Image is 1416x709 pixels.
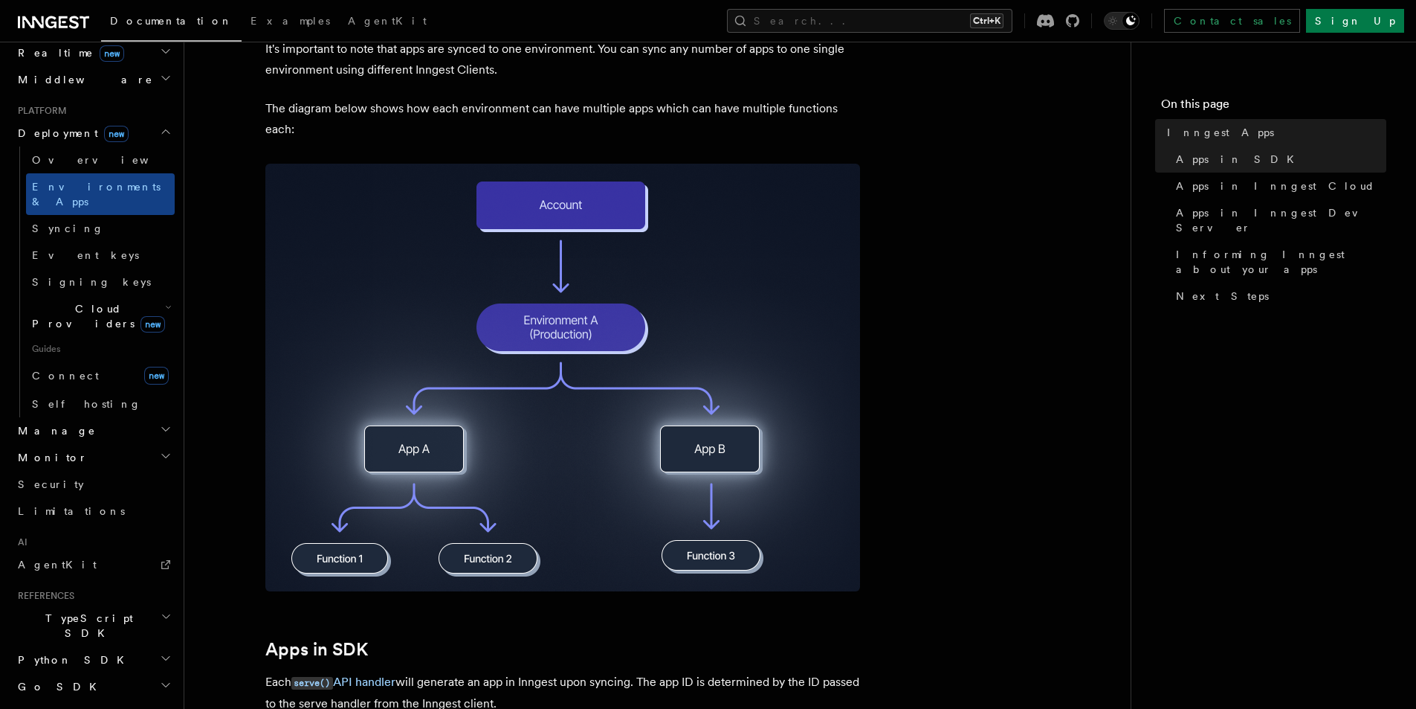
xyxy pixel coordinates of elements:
span: Limitations [18,505,125,517]
span: Apps in Inngest Dev Server [1176,205,1386,235]
button: Cloud Providersnew [26,295,175,337]
span: Inngest Apps [1167,125,1274,140]
a: Apps in SDK [1170,146,1386,173]
p: It's important to note that apps are synced to one environment. You can sync any number of apps t... [265,39,860,80]
a: Self hosting [26,391,175,417]
code: serve() [291,677,333,690]
a: Sign Up [1306,9,1404,33]
button: Go SDK [12,673,175,700]
span: TypeScript SDK [12,611,161,641]
button: Toggle dark mode [1104,12,1139,30]
button: Python SDK [12,647,175,673]
span: new [140,316,165,333]
span: Security [18,478,84,490]
span: Python SDK [12,652,133,667]
button: Realtimenew [12,39,175,66]
span: Syncing [32,222,104,234]
span: Informing Inngest about your apps [1176,247,1386,277]
span: Documentation [110,15,233,27]
a: Informing Inngest about your apps [1170,241,1386,283]
a: Apps in SDK [265,639,368,660]
span: new [100,45,124,62]
a: AgentKit [339,4,436,40]
a: Apps in Inngest Dev Server [1170,199,1386,241]
button: TypeScript SDK [12,605,175,647]
span: Platform [12,105,67,117]
a: serve()API handler [291,675,395,689]
a: Event keys [26,242,175,269]
a: Connectnew [26,361,175,391]
span: Signing keys [32,276,151,288]
span: Examples [250,15,330,27]
span: References [12,590,74,602]
a: Environments & Apps [26,173,175,215]
a: Limitations [12,498,175,524]
button: Middleware [12,66,175,93]
a: Contact sales [1164,9,1300,33]
span: Monitor [12,450,88,465]
span: Go SDK [12,679,106,694]
button: Deploymentnew [12,120,175,147]
span: Apps in Inngest Cloud [1176,179,1375,193]
span: Overview [32,154,185,166]
img: Diagram showing multiple environments, each with various apps. Within these apps, there are numer... [265,164,860,591]
button: Manage [12,417,175,444]
p: The diagram below shows how each environment can have multiple apps which can have multiple funct... [265,98,860,140]
span: Apps in SDK [1176,152,1303,167]
span: new [104,126,129,142]
span: Next Steps [1176,289,1269,304]
span: AgentKit [18,559,97,571]
a: Examples [242,4,339,40]
button: Monitor [12,444,175,471]
a: Next Steps [1170,283,1386,309]
span: Cloud Providers [26,301,165,331]
span: Environments & Apps [32,181,161,208]
span: Guides [26,337,175,361]
h4: On this page [1161,95,1386,119]
a: Inngest Apps [1161,119,1386,146]
span: Deployment [12,126,129,141]
span: Connect [32,370,99,382]
span: new [144,367,169,385]
a: AgentKit [12,551,175,578]
a: Signing keys [26,269,175,295]
span: Manage [12,423,96,438]
kbd: Ctrl+K [970,13,1003,28]
span: Self hosting [32,398,141,410]
span: Event keys [32,249,139,261]
span: AgentKit [348,15,427,27]
a: Security [12,471,175,498]
button: Search...Ctrl+K [727,9,1012,33]
a: Documentation [101,4,242,42]
span: AI [12,536,28,548]
span: Middleware [12,72,153,87]
a: Overview [26,147,175,173]
span: Realtime [12,45,124,60]
a: Syncing [26,215,175,242]
div: Deploymentnew [12,147,175,417]
a: Apps in Inngest Cloud [1170,173,1386,199]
